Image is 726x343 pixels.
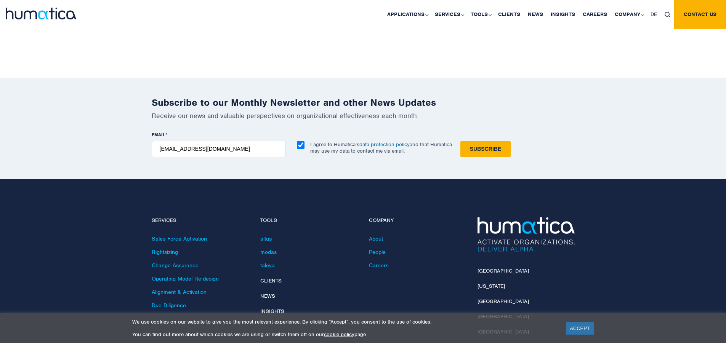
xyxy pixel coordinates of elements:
[369,249,386,255] a: People
[152,217,249,224] h4: Services
[297,141,305,149] input: I agree to Humatica’sdata protection policyand that Humatica may use my data to contact me via em...
[152,262,199,269] a: Change Assurance
[260,293,275,299] a: News
[359,141,410,148] a: data protection policy
[478,217,575,252] img: Humatica
[260,262,275,269] a: taleva
[260,235,272,242] a: altus
[152,275,219,282] a: Operating Model Re-design
[369,262,388,269] a: Careers
[152,302,186,309] a: Due Diligence
[152,289,207,295] a: Alignment & Activation
[665,12,670,18] img: search_icon
[260,249,277,255] a: modas
[152,97,575,108] h2: Subscribe to our Monthly Newsletter and other News Updates
[460,141,511,157] input: Subscribe
[132,319,556,325] p: We use cookies on our website to give you the most relevant experience. By clicking “Accept”, you...
[6,8,76,19] img: logo
[152,141,285,157] input: name@company.com
[369,217,466,224] h4: Company
[478,283,505,289] a: [US_STATE]
[152,112,575,120] p: Receive our news and valuable perspectives on organizational effectiveness each month.
[152,235,207,242] a: Sales Force Activation
[310,141,452,154] p: I agree to Humatica’s and that Humatica may use my data to contact me via email.
[478,298,529,305] a: [GEOGRAPHIC_DATA]
[152,132,165,138] span: EMAIL
[369,235,383,242] a: About
[324,331,354,338] a: cookie policy
[478,268,529,274] a: [GEOGRAPHIC_DATA]
[260,308,284,314] a: Insights
[566,322,594,335] a: ACCEPT
[132,331,556,338] p: You can find out more about which cookies we are using or switch them off on our page.
[260,217,357,224] h4: Tools
[260,278,282,284] a: Clients
[152,249,178,255] a: Rightsizing
[651,11,657,18] span: DE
